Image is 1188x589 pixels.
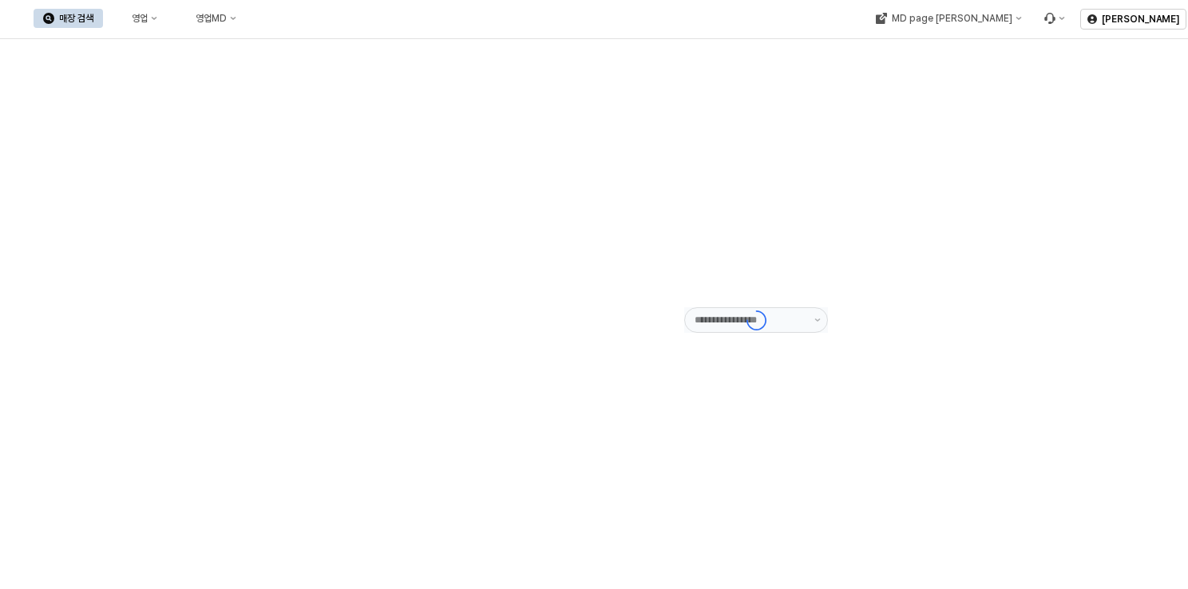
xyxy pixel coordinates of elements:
button: 매장 검색 [34,9,103,28]
button: [PERSON_NAME] [1080,9,1186,30]
p: [PERSON_NAME] [1102,13,1179,26]
button: 영업 [106,9,167,28]
div: 매장 검색 [59,13,93,24]
div: 영업MD [196,13,227,24]
button: MD page [PERSON_NAME] [865,9,1031,28]
button: 영업MD [170,9,246,28]
div: Menu item 6 [1034,9,1074,28]
div: MD page [PERSON_NAME] [891,13,1012,24]
div: 영업 [132,13,148,24]
div: MD page 이동 [865,9,1031,28]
